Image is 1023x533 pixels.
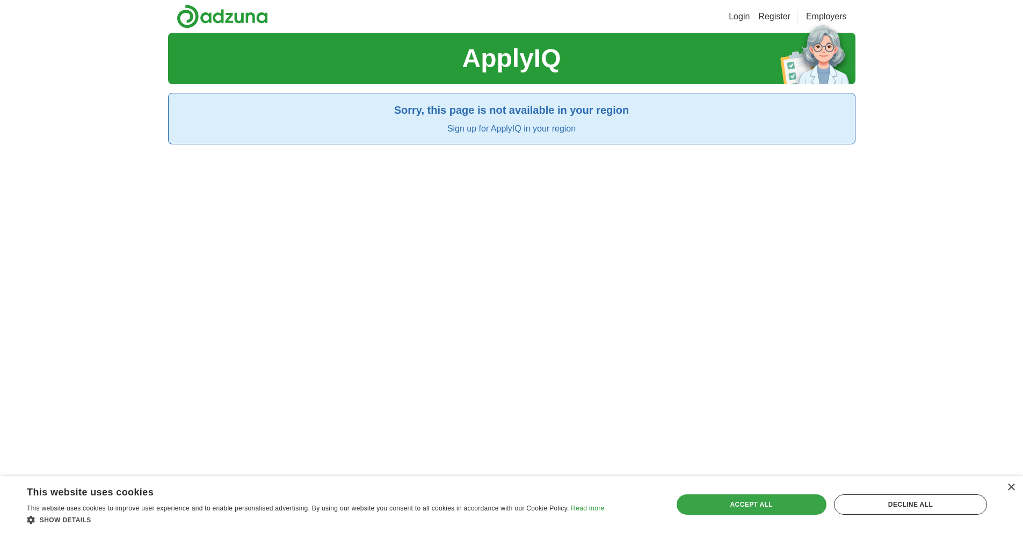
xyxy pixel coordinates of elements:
[177,102,846,118] h2: Sorry, this page is not available in your region
[462,39,561,78] h1: ApplyIQ
[677,494,826,515] div: Accept all
[758,10,790,23] a: Register
[177,4,268,28] img: Adzuna logo
[1007,484,1015,492] div: Close
[40,516,91,524] span: Show details
[729,10,750,23] a: Login
[27,514,604,525] div: Show details
[27,505,569,512] span: This website uses cookies to improve user experience and to enable personalised advertising. By u...
[27,483,577,499] div: This website uses cookies
[447,124,576,133] a: Sign up for ApplyIQ in your region
[571,505,604,512] a: Read more, opens a new window
[834,494,987,515] div: Decline all
[806,10,847,23] a: Employers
